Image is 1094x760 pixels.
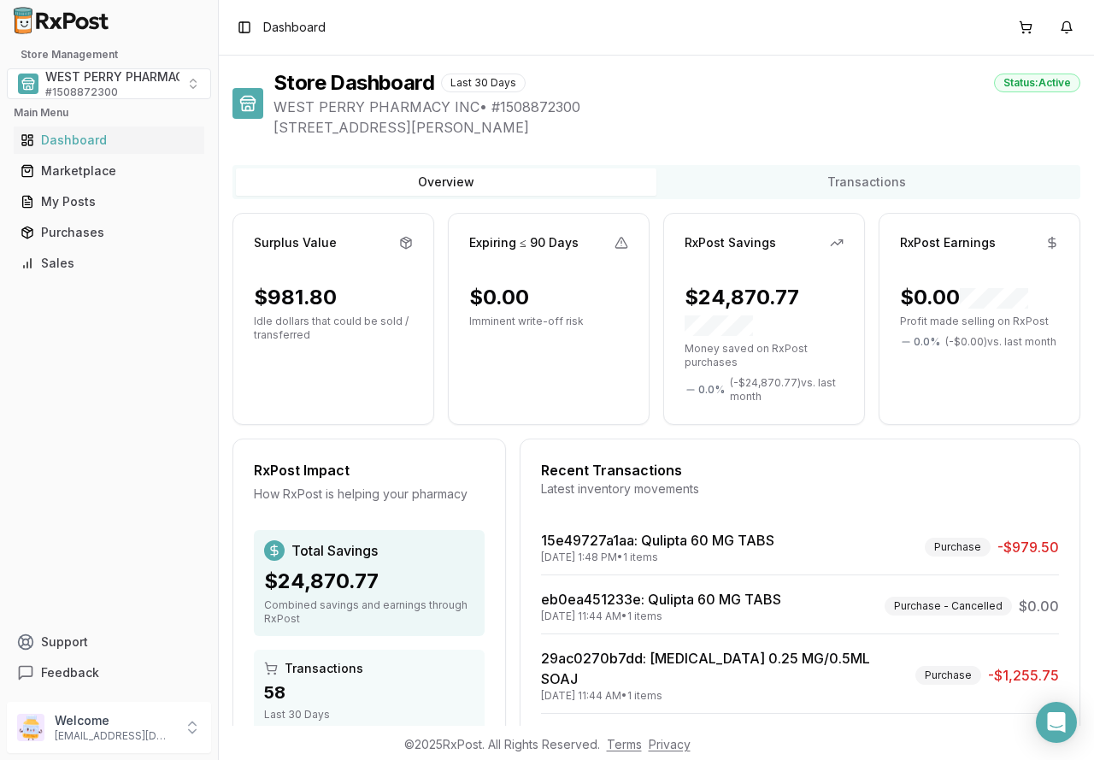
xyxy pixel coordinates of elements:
a: eb0ea451233e: Qulipta 60 MG TABS [541,591,781,608]
div: Marketplace [21,162,197,180]
span: $0.00 [1019,596,1059,616]
span: -$979.50 [997,537,1059,557]
nav: breadcrumb [263,19,326,36]
span: Feedback [41,664,99,681]
div: How RxPost is helping your pharmacy [254,486,485,503]
div: Latest inventory movements [541,480,1059,498]
button: Transactions [656,168,1077,196]
span: Dashboard [263,19,326,36]
a: My Posts [14,186,204,217]
div: [DATE] 11:44 AM • 1 items [541,689,909,703]
div: Status: Active [994,74,1080,92]
span: 0.0 % [698,383,725,397]
a: Privacy [649,737,691,751]
h2: Store Management [7,48,211,62]
p: Profit made selling on RxPost [900,315,1059,328]
a: Marketplace [14,156,204,186]
div: Purchases [21,224,197,241]
div: $0.00 [900,284,1028,311]
img: RxPost Logo [7,7,116,34]
button: Sales [7,250,211,277]
div: Purchase - Cancelled [885,597,1012,616]
a: 15e49727a1aa: Qulipta 60 MG TABS [541,532,774,549]
button: Marketplace [7,157,211,185]
button: Feedback [7,657,211,688]
a: 29ac0270b7dd: [MEDICAL_DATA] 0.25 MG/0.5ML SOAJ [541,650,870,687]
div: $24,870.77 [685,284,844,339]
span: WEST PERRY PHARMACY INC [45,68,217,85]
span: 0.0 % [914,335,940,349]
div: $981.80 [254,284,337,311]
span: Total Savings [291,540,378,561]
span: WEST PERRY PHARMACY INC • # 1508872300 [273,97,1080,117]
h2: Main Menu [14,106,204,120]
h1: Store Dashboard [273,69,434,97]
button: Select a view [7,68,211,99]
a: Sales [14,248,204,279]
div: Purchase [925,538,991,557]
p: Money saved on RxPost purchases [685,342,844,369]
span: ( - $0.00 ) vs. last month [945,335,1056,349]
div: $0.00 [469,284,529,311]
div: Recent Transactions [541,460,1059,480]
button: Purchases [7,219,211,246]
div: Sales [21,255,197,272]
span: ( - $24,870.77 ) vs. last month [730,376,844,404]
div: [DATE] 11:44 AM • 1 items [541,610,781,623]
span: -$1,255.75 [988,665,1059,686]
p: Welcome [55,712,174,729]
div: Combined savings and earnings through RxPost [264,598,474,626]
div: Last 30 Days [264,708,474,722]
div: $24,870.77 [264,568,474,595]
button: Dashboard [7,127,211,154]
p: Imminent write-off risk [469,315,628,328]
div: Surplus Value [254,234,337,251]
div: Open Intercom Messenger [1036,702,1077,743]
img: User avatar [17,714,44,741]
div: My Posts [21,193,197,210]
span: Transactions [285,660,363,677]
div: 58 [264,680,474,704]
p: [EMAIL_ADDRESS][DOMAIN_NAME] [55,729,174,743]
div: [DATE] 1:48 PM • 1 items [541,551,774,564]
a: Purchases [14,217,204,248]
div: RxPost Savings [685,234,776,251]
button: Support [7,627,211,657]
div: Expiring ≤ 90 Days [469,234,579,251]
span: [STREET_ADDRESS][PERSON_NAME] [273,117,1080,138]
button: My Posts [7,188,211,215]
div: RxPost Earnings [900,234,996,251]
a: Terms [607,737,642,751]
div: Dashboard [21,132,197,149]
div: Last 30 Days [441,74,526,92]
a: Dashboard [14,125,204,156]
span: # 1508872300 [45,85,118,99]
button: Overview [236,168,656,196]
div: Purchase [915,666,981,685]
p: Idle dollars that could be sold / transferred [254,315,413,342]
div: RxPost Impact [254,460,485,480]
